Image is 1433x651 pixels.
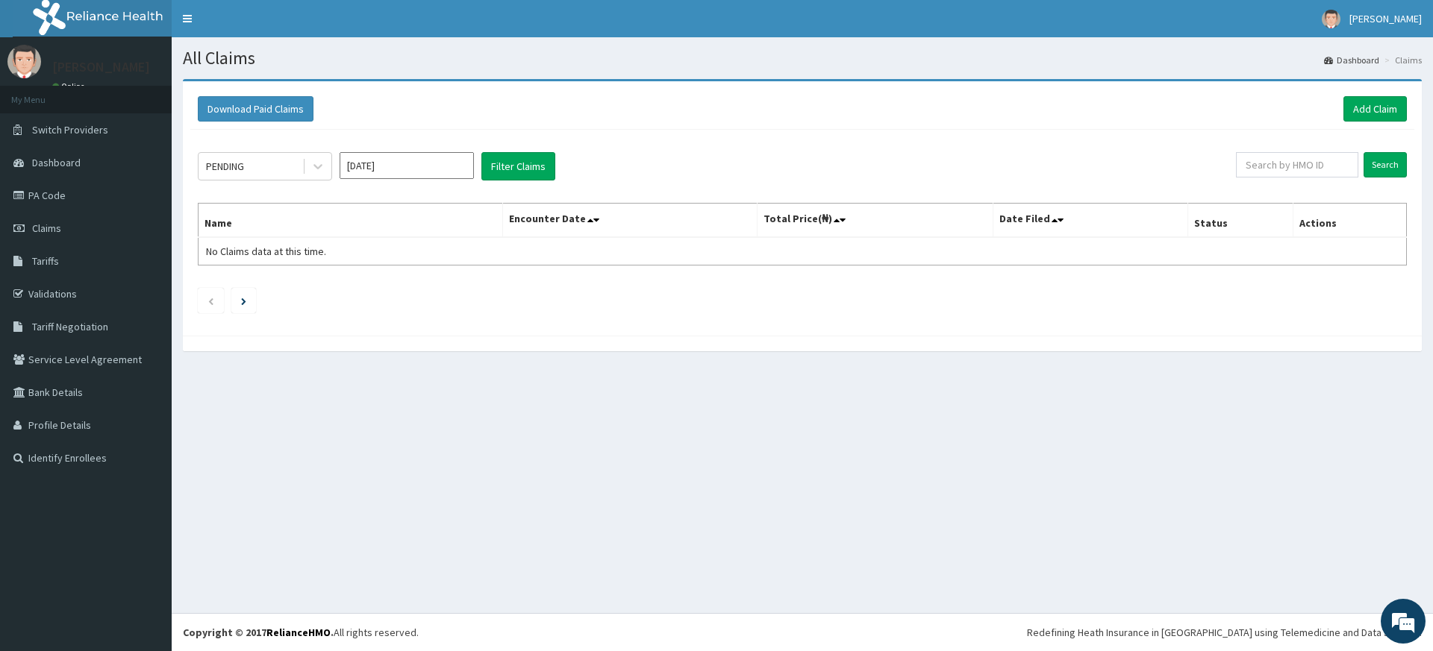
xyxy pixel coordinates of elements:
[28,75,60,112] img: d_794563401_company_1708531726252_794563401
[52,60,150,74] p: [PERSON_NAME]
[7,45,41,78] img: User Image
[32,156,81,169] span: Dashboard
[1364,152,1407,177] input: Search
[241,294,246,307] a: Next page
[183,48,1422,68] h1: All Claims
[52,81,88,92] a: Online
[993,204,1187,238] th: Date Filed
[32,320,108,333] span: Tariff Negotiation
[266,626,331,639] a: RelianceHMO
[757,204,993,238] th: Total Price(₦)
[1236,152,1358,177] input: Search by HMO ID
[7,407,284,459] textarea: Type your message and hit 'Enter'
[198,96,313,122] button: Download Paid Claims
[206,245,326,258] span: No Claims data at this time.
[1293,204,1406,238] th: Actions
[1349,12,1422,25] span: [PERSON_NAME]
[1343,96,1407,122] a: Add Claim
[340,152,474,179] input: Select Month and Year
[245,7,281,43] div: Minimize live chat window
[78,84,251,103] div: Chat with us now
[206,159,244,174] div: PENDING
[502,204,757,238] th: Encounter Date
[32,221,61,235] span: Claims
[87,188,206,339] span: We're online!
[1187,204,1293,238] th: Status
[207,294,214,307] a: Previous page
[481,152,555,180] button: Filter Claims
[1381,54,1422,66] li: Claims
[183,626,334,639] strong: Copyright © 2017 .
[1322,10,1340,28] img: User Image
[172,613,1433,651] footer: All rights reserved.
[32,123,108,136] span: Switch Providers
[199,204,503,238] th: Name
[1324,54,1379,66] a: Dashboard
[1027,625,1422,640] div: Redefining Heath Insurance in [GEOGRAPHIC_DATA] using Telemedicine and Data Science!
[32,254,59,268] span: Tariffs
